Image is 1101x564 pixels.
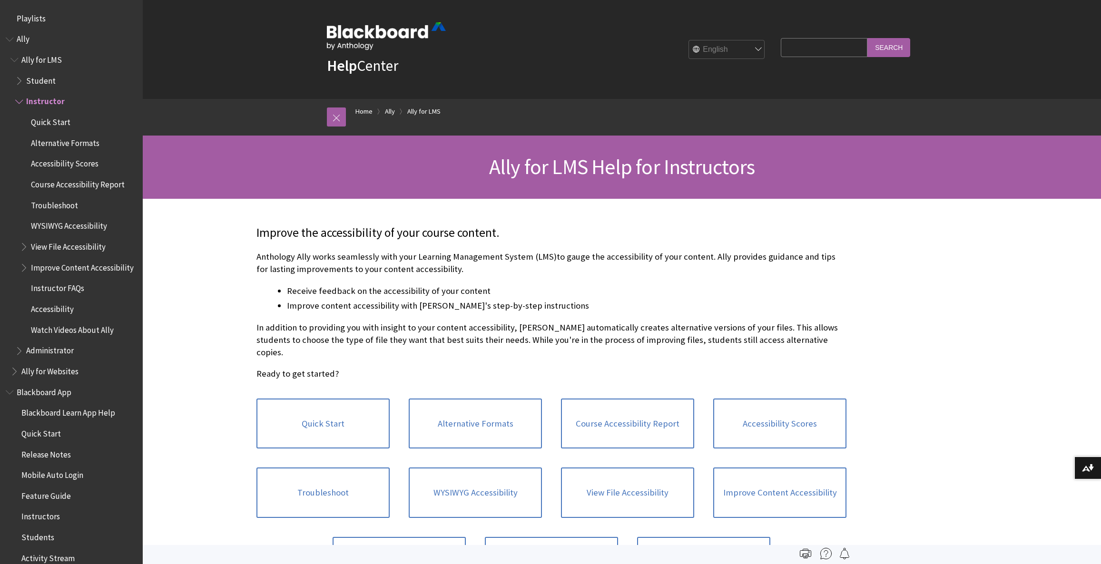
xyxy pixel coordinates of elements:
a: View File Accessibility [561,467,694,518]
span: Instructor FAQs [31,281,84,293]
a: Alternative Formats [409,399,542,449]
p: Ready to get started? [256,368,846,380]
span: Release Notes [21,447,71,459]
a: Accessibility Scores [713,399,846,449]
span: Feature Guide [21,488,71,501]
span: Course Accessibility Report [31,176,125,189]
span: Students [21,529,54,542]
span: Accessibility [31,301,74,314]
img: More help [820,548,832,559]
strong: Help [327,56,357,75]
a: Ally for LMS [407,106,441,117]
a: Home [355,106,373,117]
span: Watch Videos About Ally [31,322,114,335]
a: WYSIWYG Accessibility [409,467,542,518]
span: Ally for LMS [21,52,62,65]
a: Troubleshoot [256,467,390,518]
li: Improve content accessibility with [PERSON_NAME]'s step-by-step instructions [287,299,846,312]
a: Ally [385,106,395,117]
span: Playlists [17,10,46,23]
nav: Book outline for Anthology Ally Help [6,31,137,379]
span: View File Accessibility [31,239,106,252]
span: Accessibility Scores [31,156,98,169]
span: Ally for Websites [21,363,79,376]
img: Blackboard by Anthology [327,22,446,50]
span: Alternative Formats [31,135,99,148]
span: Mobile Auto Login [21,467,83,480]
span: Activity Stream [21,550,75,563]
p: Anthology Ally works seamlessly with your Learning Management System (LMS)to gauge the accessibil... [256,251,846,275]
p: In addition to providing you with insight to your content accessibility, [PERSON_NAME] automatica... [256,321,846,359]
span: Quick Start [31,114,70,127]
span: Troubleshoot [31,197,78,210]
span: Ally [17,31,29,44]
span: Improve Content Accessibility [31,260,134,272]
a: Quick Start [256,399,390,449]
p: Improve the accessibility of your course content. [256,224,846,242]
span: Ally for LMS Help for Instructors [489,154,755,180]
span: Administrator [26,343,74,356]
img: Print [800,548,811,559]
li: Receive feedback on the accessibility of your content [287,284,846,298]
span: Instructor [26,94,65,107]
a: Improve Content Accessibility [713,467,846,518]
span: Instructors [21,509,60,522]
span: WYSIWYG Accessibility [31,218,107,231]
a: HelpCenter [327,56,398,75]
span: Blackboard App [17,384,71,397]
select: Site Language Selector [689,40,765,59]
img: Follow this page [839,548,850,559]
input: Search [867,38,910,57]
a: Course Accessibility Report [561,399,694,449]
nav: Book outline for Playlists [6,10,137,27]
span: Quick Start [21,426,61,438]
span: Blackboard Learn App Help [21,405,115,418]
span: Student [26,73,56,86]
